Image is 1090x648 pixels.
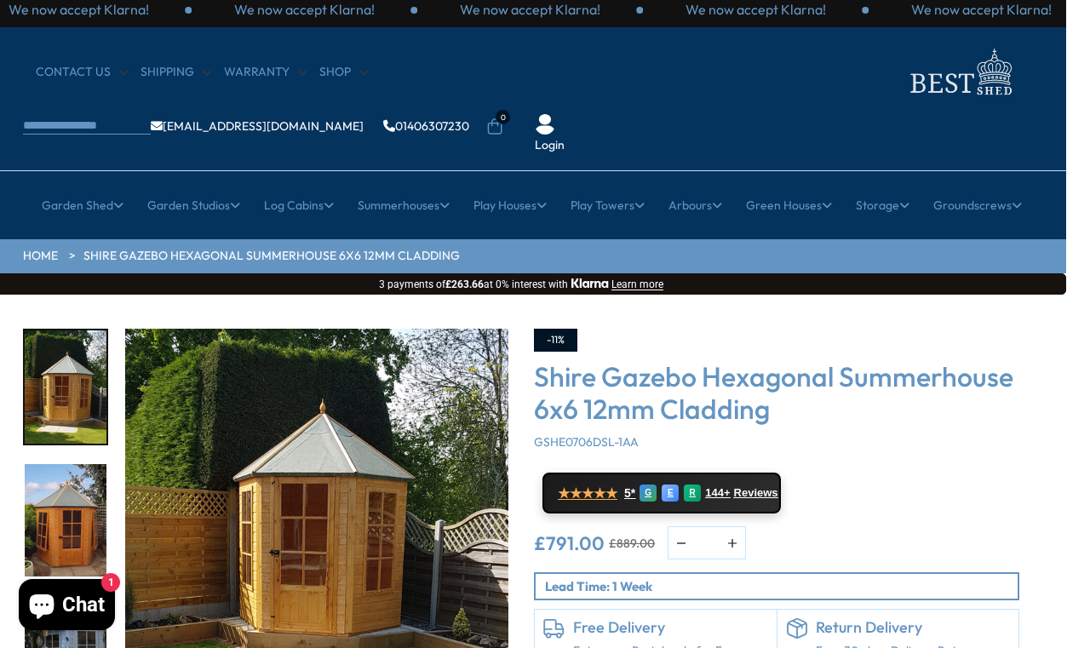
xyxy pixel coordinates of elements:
del: £889.00 [609,537,655,549]
inbox-online-store-chat: Shopify online store chat [14,579,120,634]
span: GSHE0706DSL-1AA [534,434,639,450]
a: Arbours [668,184,722,227]
img: GAZEBO3_a4010739-b6a5-498e-92d9-df960c29dd54_200x200.jpg [25,330,106,444]
h6: Return Delivery [816,618,1011,637]
p: Lead Time: 1 Week [545,577,1018,595]
span: 144+ [705,486,730,500]
a: HOME [23,248,58,265]
a: Play Houses [473,184,547,227]
div: 2 / 15 [23,462,108,579]
a: Login [535,137,565,154]
span: Reviews [734,486,778,500]
a: Groundscrews [933,184,1022,227]
span: 0 [496,110,510,124]
a: Shipping [141,64,211,81]
div: 1 / 15 [23,329,108,445]
div: R [684,485,701,502]
a: Summerhouses [358,184,450,227]
h6: Free Delivery [573,618,768,637]
a: Shop [319,64,368,81]
span: ★★★★★ [558,485,617,502]
a: Shire Gazebo Hexagonal Summerhouse 6x6 12mm Cladding [83,248,460,265]
a: Green Houses [746,184,832,227]
a: Play Towers [571,184,645,227]
a: ★★★★★ 5* G E R 144+ Reviews [542,473,781,513]
div: E [662,485,679,502]
a: Warranty [224,64,307,81]
a: Garden Shed [42,184,123,227]
ins: £791.00 [534,534,605,553]
img: logo [900,44,1019,100]
div: G [640,485,657,502]
a: 0 [486,118,503,135]
h3: Shire Gazebo Hexagonal Summerhouse 6x6 12mm Cladding [534,360,1019,426]
a: 01406307230 [383,120,469,132]
a: Log Cabins [264,184,334,227]
a: Storage [856,184,909,227]
a: Garden Studios [147,184,240,227]
a: [EMAIL_ADDRESS][DOMAIN_NAME] [151,120,364,132]
img: User Icon [535,114,555,135]
img: GazeboSummerhouse_1_80dea669-3cf9-4c13-9e72-5b7c98d86ff1_200x200.jpg [25,464,106,577]
div: -11% [534,329,577,352]
a: CONTACT US [36,64,128,81]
